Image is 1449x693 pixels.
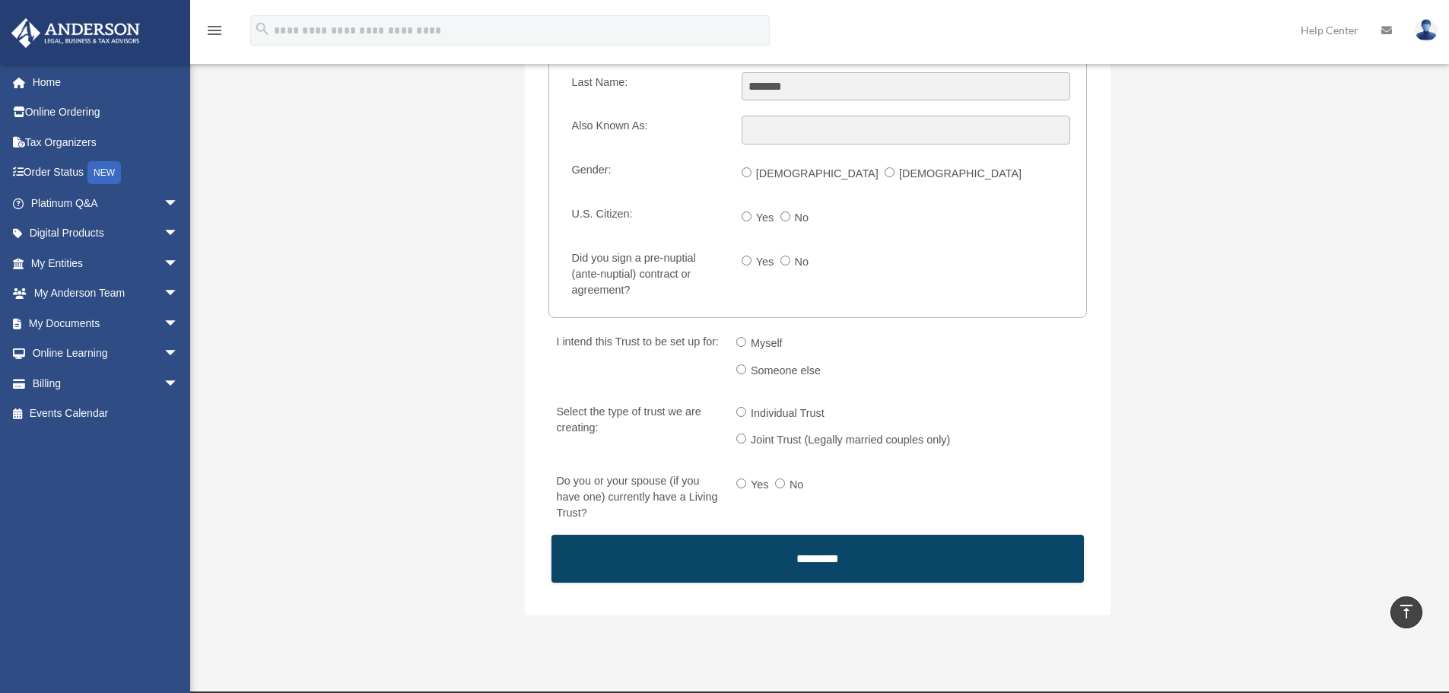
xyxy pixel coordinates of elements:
[11,218,202,249] a: Digital Productsarrow_drop_down
[565,72,729,101] label: Last Name:
[1415,19,1438,41] img: User Pic
[11,67,202,97] a: Home
[11,248,202,278] a: My Entitiesarrow_drop_down
[1397,602,1416,621] i: vertical_align_top
[11,339,202,369] a: Online Learningarrow_drop_down
[790,206,815,230] label: No
[164,188,194,219] span: arrow_drop_down
[164,308,194,339] span: arrow_drop_down
[565,248,729,301] label: Did you sign a pre-nuptial (ante-nuptial) contract or agreement?
[565,116,729,145] label: Also Known As:
[164,218,194,250] span: arrow_drop_down
[746,428,957,453] label: Joint Trust (Legally married couples only)
[746,473,775,497] label: Yes
[746,402,831,426] label: Individual Trust
[752,250,780,275] label: Yes
[895,162,1028,186] label: [DEMOGRAPHIC_DATA]
[7,18,145,48] img: Anderson Advisors Platinum Portal
[790,250,815,275] label: No
[550,332,724,386] label: I intend this Trust to be set up for:
[565,204,729,233] label: U.S. Citizen:
[164,248,194,279] span: arrow_drop_down
[164,368,194,399] span: arrow_drop_down
[205,27,224,40] a: menu
[11,157,202,189] a: Order StatusNEW
[11,399,202,429] a: Events Calendar
[11,308,202,339] a: My Documentsarrow_drop_down
[254,21,271,37] i: search
[87,161,121,184] div: NEW
[11,188,202,218] a: Platinum Q&Aarrow_drop_down
[550,402,724,456] label: Select the type of trust we are creating:
[746,359,827,383] label: Someone else
[752,206,780,230] label: Yes
[205,21,224,40] i: menu
[11,127,202,157] a: Tax Organizers
[565,160,729,189] label: Gender:
[164,339,194,370] span: arrow_drop_down
[11,278,202,309] a: My Anderson Teamarrow_drop_down
[550,471,724,524] label: Do you or your spouse (if you have one) currently have a Living Trust?
[164,278,194,310] span: arrow_drop_down
[746,332,789,356] label: Myself
[11,368,202,399] a: Billingarrow_drop_down
[1390,596,1422,628] a: vertical_align_top
[785,473,810,497] label: No
[752,162,885,186] label: [DEMOGRAPHIC_DATA]
[11,97,202,128] a: Online Ordering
